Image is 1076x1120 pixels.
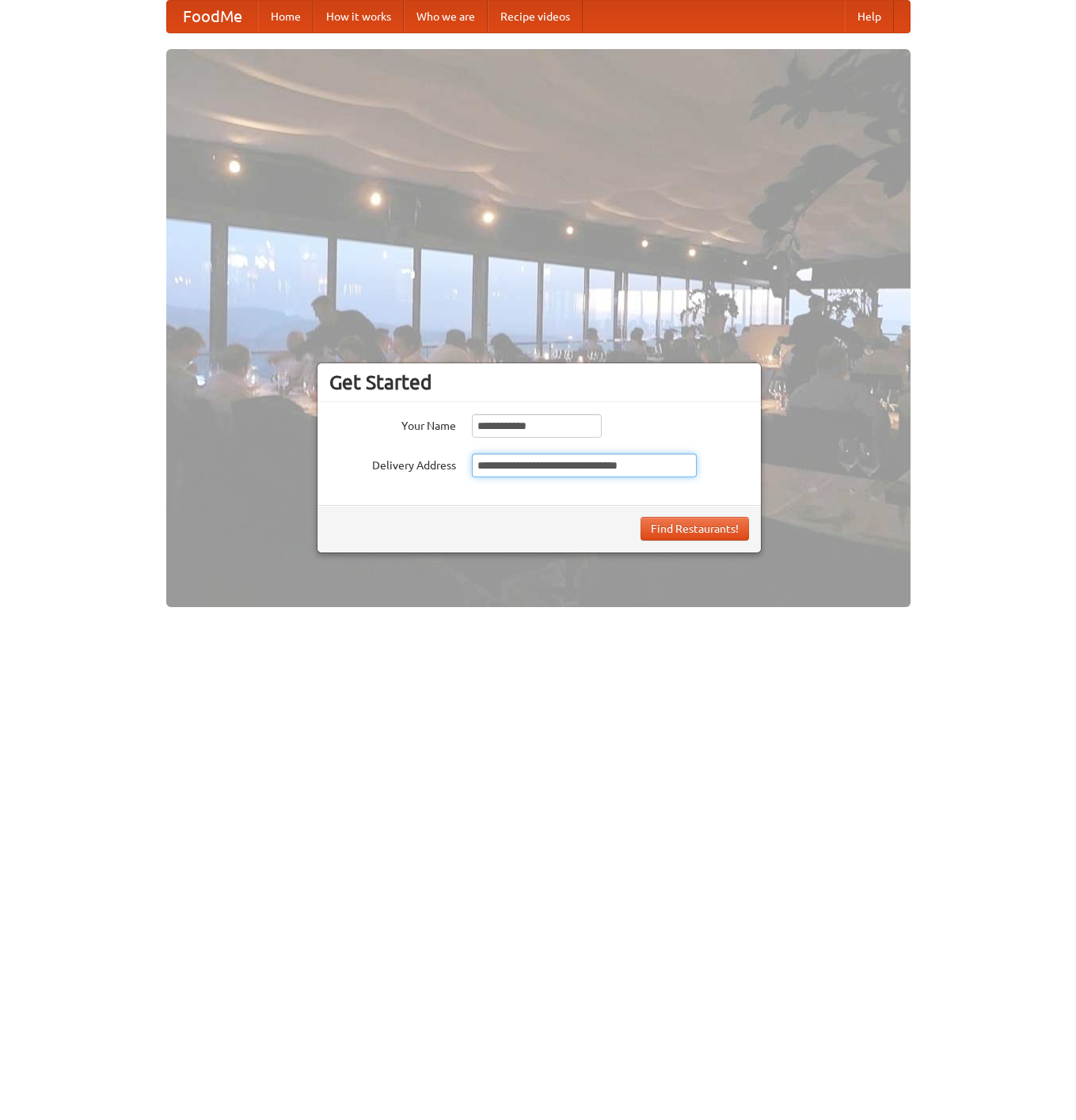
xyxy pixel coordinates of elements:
a: FoodMe [167,1,258,32]
label: Your Name [329,414,456,434]
a: Recipe videos [488,1,583,32]
button: Find Restaurants! [641,517,749,541]
a: Help [845,1,894,32]
a: Home [258,1,314,32]
h3: Get Started [329,370,749,394]
a: How it works [314,1,404,32]
label: Delivery Address [329,454,456,473]
a: Who we are [404,1,488,32]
